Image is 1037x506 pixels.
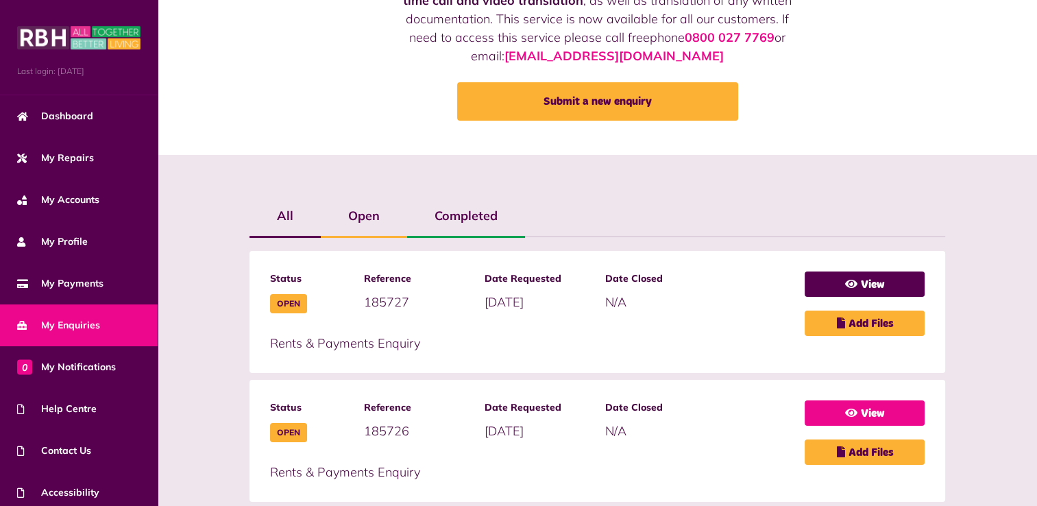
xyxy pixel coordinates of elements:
[17,193,99,207] span: My Accounts
[485,294,524,310] span: [DATE]
[17,151,94,165] span: My Repairs
[249,196,321,236] label: All
[605,400,712,415] span: Date Closed
[605,294,626,310] span: N/A
[805,400,925,426] a: View
[364,294,409,310] span: 185727
[485,400,591,415] span: Date Requested
[270,272,350,286] span: Status
[407,196,525,236] label: Completed
[805,439,925,465] a: Add Files
[605,423,626,439] span: N/A
[485,423,524,439] span: [DATE]
[504,48,724,64] a: [EMAIL_ADDRESS][DOMAIN_NAME]
[457,82,738,121] a: Submit a new enquiry
[364,272,471,286] span: Reference
[17,109,93,123] span: Dashboard
[17,24,141,51] img: MyRBH
[270,423,307,442] span: Open
[17,444,91,458] span: Contact Us
[17,485,99,500] span: Accessibility
[805,272,925,297] a: View
[685,29,774,45] a: 0800 027 7769
[17,234,88,249] span: My Profile
[17,360,116,374] span: My Notifications
[270,400,350,415] span: Status
[270,334,792,352] p: Rents & Payments Enquiry
[17,402,97,416] span: Help Centre
[364,400,471,415] span: Reference
[364,423,409,439] span: 185726
[485,272,591,286] span: Date Requested
[270,294,307,313] span: Open
[805,311,925,336] a: Add Files
[605,272,712,286] span: Date Closed
[17,359,32,374] span: 0
[321,196,407,236] label: Open
[17,276,103,291] span: My Payments
[17,65,141,77] span: Last login: [DATE]
[270,463,792,481] p: Rents & Payments Enquiry
[17,318,100,333] span: My Enquiries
